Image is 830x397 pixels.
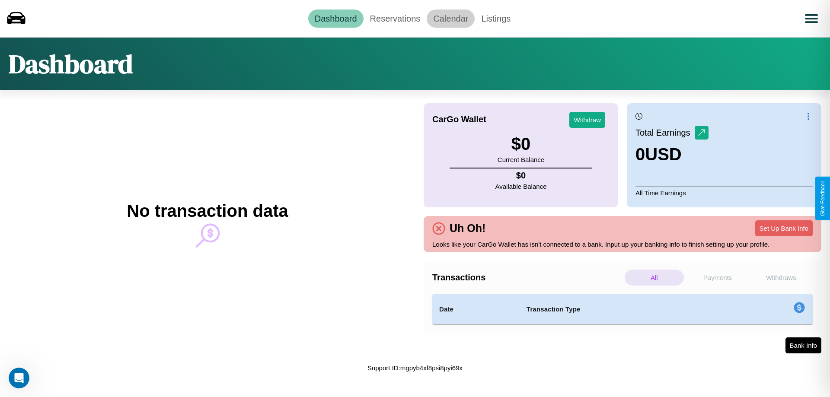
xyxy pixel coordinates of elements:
p: Payments [688,270,747,286]
a: Reservations [364,10,427,28]
p: All [625,270,684,286]
div: Give Feedback [820,181,826,216]
p: Current Balance [498,154,544,165]
h4: CarGo Wallet [432,114,486,124]
a: Calendar [427,10,475,28]
h1: Dashboard [9,46,133,82]
p: Support ID: mgpyb4xf8psi8pyi69x [367,362,463,374]
h2: No transaction data [127,201,288,221]
h4: $ 0 [495,171,547,181]
p: Looks like your CarGo Wallet has isn't connected to a bank. Input up your banking info to finish ... [432,238,813,250]
h3: 0 USD [635,145,709,164]
button: Open menu [799,6,824,31]
p: Withdraws [751,270,811,286]
h4: Date [439,304,513,314]
h3: $ 0 [498,134,544,154]
p: Available Balance [495,181,547,192]
button: Withdraw [569,112,605,128]
p: All Time Earnings [635,187,813,199]
a: Dashboard [308,10,364,28]
iframe: Intercom live chat [9,368,29,388]
button: Set Up Bank Info [755,220,813,236]
button: Bank Info [785,337,821,353]
h4: Transactions [432,273,622,283]
p: Total Earnings [635,125,695,140]
h4: Transaction Type [527,304,723,314]
a: Listings [475,10,517,28]
h4: Uh Oh! [445,222,490,235]
table: simple table [432,294,813,324]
